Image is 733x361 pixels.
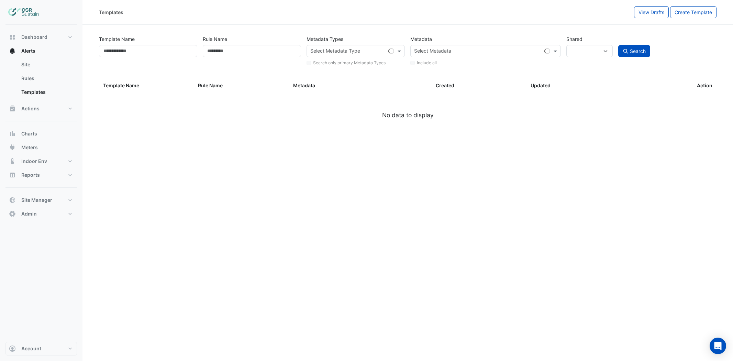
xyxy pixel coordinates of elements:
div: Select Metadata Type [309,47,360,56]
span: Indoor Env [21,158,47,165]
button: Alerts [5,44,77,58]
span: Search [630,48,646,54]
span: Updated [531,83,551,88]
span: Account [21,345,41,352]
label: Metadata Types [307,33,343,45]
app-icon: Charts [9,130,16,137]
div: Templates [99,9,123,16]
span: Create Template [675,9,712,15]
label: Rule Name [203,33,227,45]
span: Dashboard [21,34,47,41]
app-icon: Alerts [9,47,16,54]
app-icon: Meters [9,144,16,151]
span: Charts [21,130,37,137]
a: Rules [16,72,77,85]
span: Actions [21,105,40,112]
div: Open Intercom Messenger [710,338,726,354]
button: Reports [5,168,77,182]
button: Site Manager [5,193,77,207]
div: Select Metadata [413,47,451,56]
button: Dashboard [5,30,77,44]
app-icon: Admin [9,210,16,217]
span: View Drafts [638,9,664,15]
span: Admin [21,210,37,217]
a: Site [16,58,77,72]
img: Company Logo [8,6,39,19]
app-icon: Reports [9,172,16,178]
app-icon: Site Manager [9,197,16,204]
span: Reports [21,172,40,178]
span: Created [436,83,454,88]
span: Rule Name [198,83,223,88]
button: Account [5,342,77,355]
button: Indoor Env [5,154,77,168]
app-icon: Actions [9,105,16,112]
label: Metadata [410,33,432,45]
label: Search only primary Metadata Types [313,60,386,66]
app-icon: Indoor Env [9,158,16,165]
span: Action [697,82,712,90]
div: Alerts [5,58,77,102]
span: Template Name [103,83,139,88]
span: Site Manager [21,197,52,204]
button: Create Template [670,6,717,18]
button: Search [618,45,651,57]
button: View Drafts [634,6,669,18]
span: Metadata [293,83,315,88]
button: Charts [5,127,77,141]
button: Actions [5,102,77,116]
span: Alerts [21,47,35,54]
a: Templates [16,85,77,99]
div: No data to display [99,111,717,120]
label: Include all [417,60,437,66]
span: Meters [21,144,38,151]
label: Template Name [99,33,135,45]
app-icon: Dashboard [9,34,16,41]
button: Admin [5,207,77,221]
button: Meters [5,141,77,154]
label: Shared [566,33,582,45]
